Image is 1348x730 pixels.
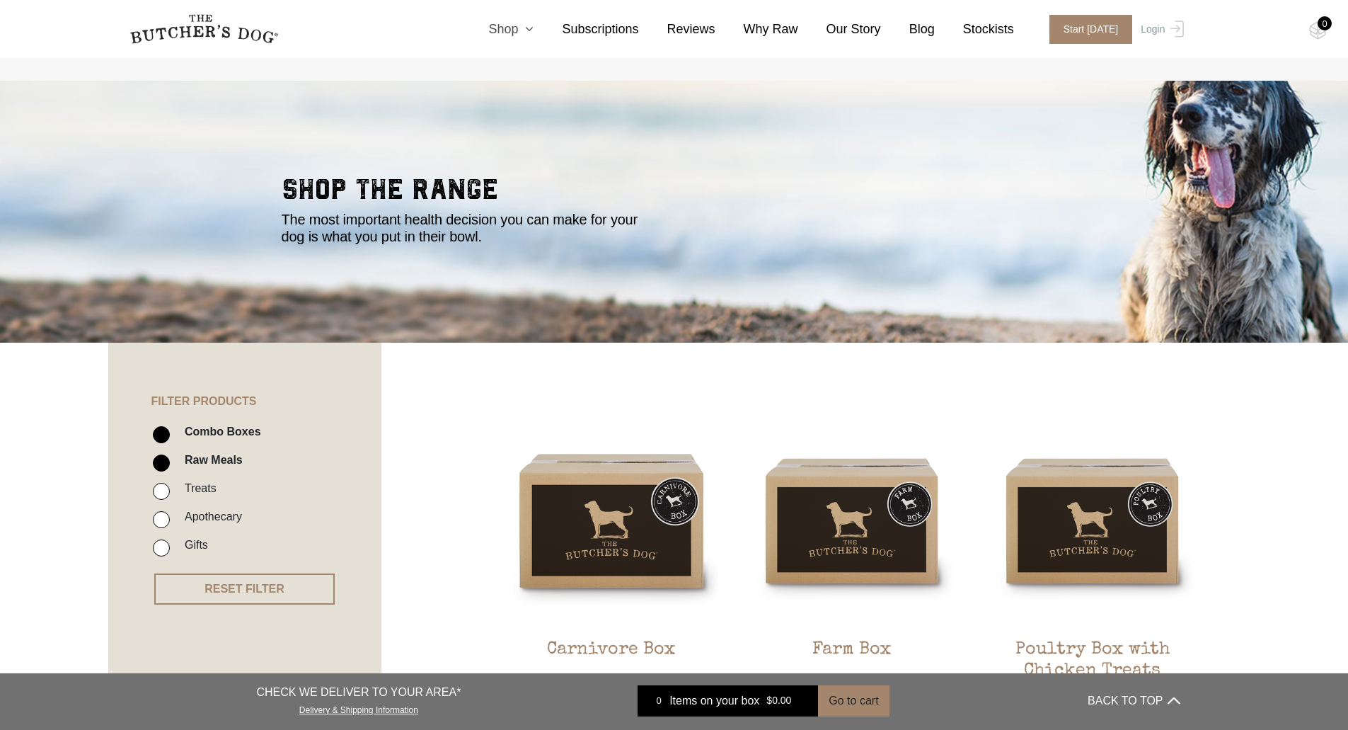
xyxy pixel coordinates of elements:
a: Shop [460,20,534,39]
p: CHECK WE DELIVER TO YOUR AREA* [256,684,461,701]
img: TBD_Cart-Empty.png [1309,21,1327,40]
span: $ [766,695,772,707]
a: Subscriptions [534,20,638,39]
div: 0 [648,694,669,708]
h2: shop the range [282,176,1067,211]
img: Farm Box [744,414,959,628]
label: Raw Meals [178,450,243,469]
p: The most important health decision you can make for your dog is what you put in their bowl. [282,211,657,245]
img: Poultry Box with Chicken Treats [985,414,1199,628]
button: RESET FILTER [154,574,335,605]
button: Go to cart [818,685,889,717]
button: BACK TO TOP [1088,684,1180,718]
div: 0 [1318,16,1332,30]
a: Login [1137,15,1183,44]
a: Stockists [935,20,1014,39]
a: Blog [881,20,935,39]
span: Start [DATE] [1049,15,1133,44]
label: Treats [178,479,217,498]
span: Items on your box [669,692,759,709]
a: Start [DATE] [1035,15,1138,44]
img: Carnivore Box [505,414,719,628]
bdi: 0.00 [766,695,791,707]
label: Combo Boxes [178,422,261,441]
a: Why Raw [715,20,798,39]
a: Our Story [798,20,881,39]
a: Delivery & Shipping Information [299,702,418,715]
a: Poultry Box with Chicken TreatsPoultry Box with Chicken Treats [985,414,1199,706]
h4: FILTER PRODUCTS [108,343,381,408]
a: Farm BoxFarm Box [744,414,959,706]
h2: Poultry Box with Chicken Treats [985,639,1199,706]
label: Gifts [178,535,208,554]
label: Apothecary [178,507,242,526]
a: Carnivore BoxCarnivore Box [505,414,719,706]
h2: Carnivore Box [505,639,719,706]
h2: Farm Box [744,639,959,706]
a: Reviews [639,20,715,39]
a: 0 Items on your box $0.00 [638,685,818,717]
